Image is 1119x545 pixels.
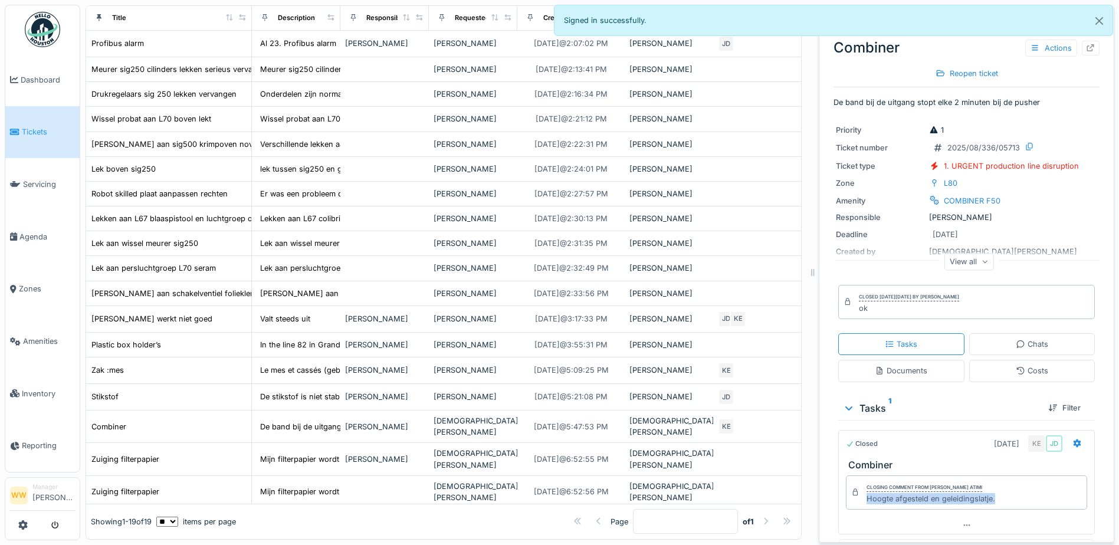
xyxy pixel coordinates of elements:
[19,283,75,294] span: Zones
[859,293,959,301] div: Closed [DATE][DATE] by [PERSON_NAME]
[91,188,228,199] div: Robot skilled plaat aanpassen rechten
[1086,5,1113,37] button: Close
[534,421,608,432] div: [DATE] @ 5:47:53 PM
[534,339,608,350] div: [DATE] @ 3:55:31 PM
[848,459,1090,471] h3: Combiner
[836,178,924,189] div: Zone
[25,12,60,47] img: Badge_color-CXgf-gQk.svg
[22,126,75,137] span: Tickets
[260,486,420,497] div: Mijn filterpapier wordt niet meer op gezogen
[22,388,75,399] span: Inventory
[867,484,982,492] div: Closing comment from [PERSON_NAME] atimi
[434,262,513,274] div: [PERSON_NAME]
[23,179,75,190] span: Servicing
[836,142,924,153] div: Ticket number
[888,401,891,415] sup: 1
[5,263,80,316] a: Zones
[260,339,429,350] div: In the line 82 in Grandi plastic box holders ar...
[260,64,436,75] div: Meurer sig250 cilinders lasbalk lekken serieus ...
[629,262,708,274] div: [PERSON_NAME]
[1043,400,1085,416] div: Filter
[534,188,608,199] div: [DATE] @ 2:27:57 PM
[543,13,579,23] div: Created on
[836,195,924,206] div: Amenity
[260,113,439,124] div: Wissel probat aan L70 boven lekt let op zeer ho...
[836,212,1097,223] div: [PERSON_NAME]
[718,389,734,405] div: JD
[156,516,236,527] div: items per page
[260,213,437,224] div: Lekken aan L67 colibri blaaspistool en luchtgro...
[366,13,406,23] div: Responsible
[867,493,995,504] div: Hoogte afgesteld en geleidingslatje.
[5,315,80,367] a: Amenities
[434,415,513,438] div: [DEMOGRAPHIC_DATA][PERSON_NAME]
[629,163,708,175] div: [PERSON_NAME]
[833,97,1100,108] p: De band bij de uitgang stopt elke 2 minuten bij de pusher
[434,391,513,402] div: [PERSON_NAME]
[91,88,237,100] div: Drukregelaars sig 250 lekken vervangen
[32,482,75,508] li: [PERSON_NAME]
[534,38,608,49] div: [DATE] @ 2:07:02 PM
[91,38,144,49] div: Profibus alarm
[944,195,1000,206] div: COMBINER F50
[536,64,607,75] div: [DATE] @ 2:13:41 PM
[32,482,75,491] div: Manager
[718,35,734,52] div: JD
[260,365,364,376] div: Le mes et cassés (gebroken)
[21,74,75,86] span: Dashboard
[434,38,513,49] div: [PERSON_NAME]
[434,481,513,503] div: [DEMOGRAPHIC_DATA][PERSON_NAME]
[629,365,708,376] div: [PERSON_NAME]
[434,88,513,100] div: [PERSON_NAME]
[260,139,427,150] div: Verschillende lekken aan de krimpoven sig500
[629,139,708,150] div: [PERSON_NAME]
[534,139,608,150] div: [DATE] @ 2:22:31 PM
[260,88,434,100] div: Onderdelen zijn normaal binnen kijk in bestel t...
[629,64,708,75] div: [PERSON_NAME]
[260,163,438,175] div: lek tussen sig250 en gnude boven aan kabelgoot
[455,13,500,23] div: Requested by
[345,454,424,465] div: [PERSON_NAME]
[19,231,75,242] span: Agenda
[718,418,734,435] div: KE
[836,124,924,136] div: Priority
[10,487,28,504] li: WW
[434,365,513,376] div: [PERSON_NAME]
[994,438,1019,449] div: [DATE]
[91,313,212,324] div: [PERSON_NAME] werkt niet goed
[534,454,609,465] div: [DATE] @ 6:52:55 PM
[345,391,424,402] div: [PERSON_NAME]
[534,486,609,497] div: [DATE] @ 6:52:56 PM
[91,213,282,224] div: Lekken aan L67 blaaspistool en luchtgroep onderaan
[836,212,924,223] div: Responsible
[534,288,609,299] div: [DATE] @ 2:33:56 PM
[629,391,708,402] div: [PERSON_NAME]
[434,163,513,175] div: [PERSON_NAME]
[836,160,924,172] div: Ticket type
[629,415,708,438] div: [DEMOGRAPHIC_DATA][PERSON_NAME]
[260,238,367,249] div: Lek aan wissel meurer sig250
[5,420,80,472] a: Reporting
[434,213,513,224] div: [PERSON_NAME]
[91,391,119,402] div: Stikstof
[5,211,80,263] a: Agenda
[554,5,1114,36] div: Signed in successfully.
[5,367,80,420] a: Inventory
[933,229,958,240] div: [DATE]
[730,311,746,327] div: KE
[535,313,608,324] div: [DATE] @ 3:17:33 PM
[859,303,959,314] div: ok
[434,288,513,299] div: [PERSON_NAME]
[260,288,441,299] div: [PERSON_NAME] aan schakelventiel folieklem L53
[345,38,424,49] div: [PERSON_NAME]
[836,229,924,240] div: Deadline
[534,163,608,175] div: [DATE] @ 2:24:01 PM
[91,454,159,465] div: Zuiging filterpapier
[743,516,754,527] strong: of 1
[260,391,347,402] div: De stikstof is niet stabiel
[947,142,1020,153] div: 2025/08/336/05713
[629,213,708,224] div: [PERSON_NAME]
[534,365,609,376] div: [DATE] @ 5:09:25 PM
[23,336,75,347] span: Amenities
[944,160,1079,172] div: 1. URGENT production line disruption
